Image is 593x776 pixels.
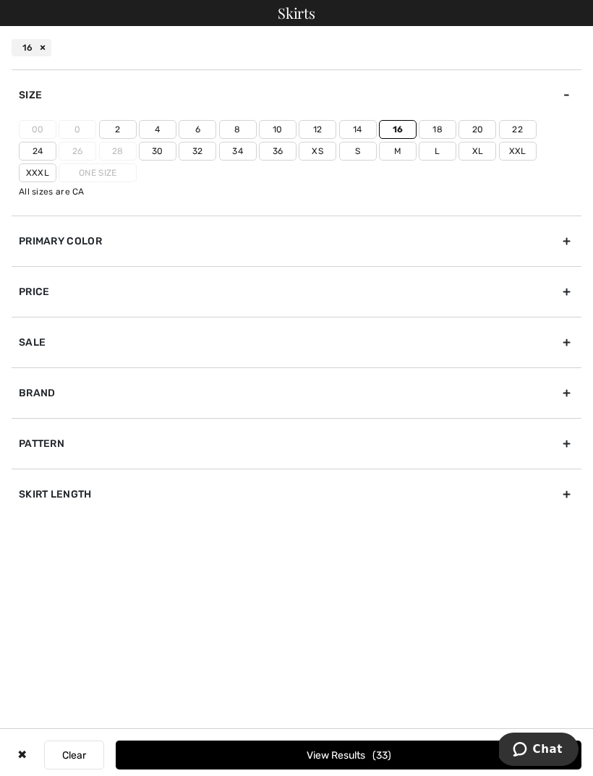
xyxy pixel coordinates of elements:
label: 6 [179,120,216,139]
label: 26 [59,142,96,161]
label: 34 [219,142,257,161]
div: ✖ [12,741,33,769]
div: Price [12,266,581,317]
label: 30 [139,142,176,161]
label: 28 [99,142,137,161]
iframe: Opens a widget where you can chat to one of our agents [499,733,579,769]
label: 36 [259,142,296,161]
label: 8 [219,120,257,139]
div: Size [12,69,581,120]
label: 22 [499,120,537,139]
label: 4 [139,120,176,139]
div: Brand [12,367,581,418]
div: All sizes are CA [19,185,581,198]
button: Clear [44,741,104,769]
label: 2 [99,120,137,139]
label: Xs [299,142,336,161]
label: 0 [59,120,96,139]
label: 00 [19,120,56,139]
div: Pattern [12,418,581,469]
label: One Size [59,163,137,182]
label: 20 [458,120,496,139]
label: 10 [259,120,296,139]
label: 14 [339,120,377,139]
div: 16 [12,39,51,56]
div: Sale [12,317,581,367]
div: Skirt Length [12,469,581,519]
label: 32 [179,142,216,161]
div: Primary Color [12,216,581,266]
label: 18 [419,120,456,139]
label: 24 [19,142,56,161]
label: 12 [299,120,336,139]
label: Xxxl [19,163,56,182]
label: S [339,142,377,161]
label: Xxl [499,142,537,161]
label: Xl [458,142,496,161]
button: View Results33 [116,741,581,769]
label: L [419,142,456,161]
label: 16 [379,120,417,139]
label: M [379,142,417,161]
span: 33 [372,749,391,762]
